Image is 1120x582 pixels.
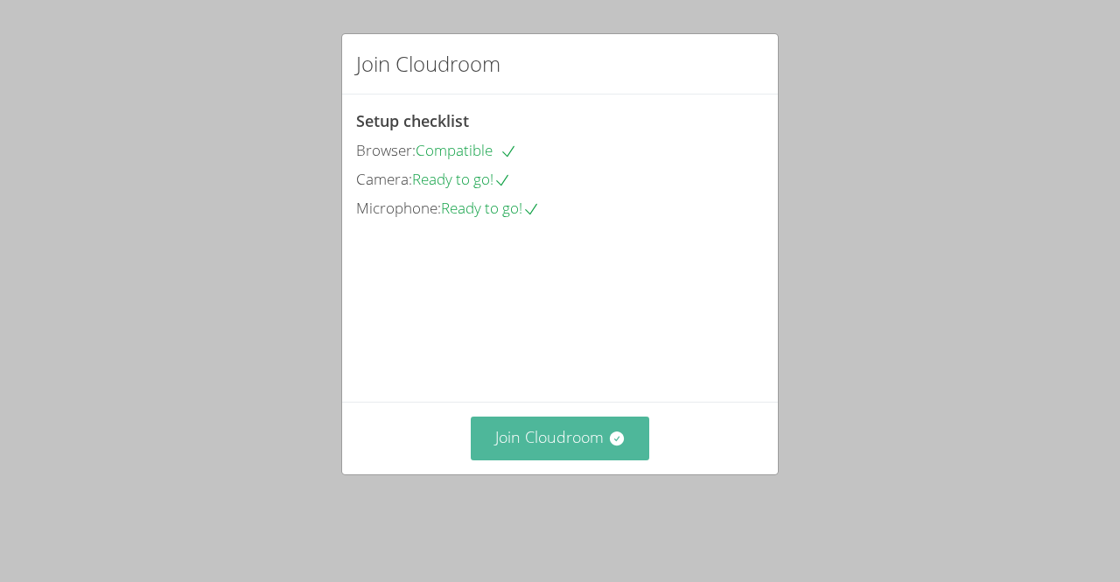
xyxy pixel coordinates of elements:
span: Compatible [416,140,517,160]
span: Browser: [356,140,416,160]
h2: Join Cloudroom [356,48,500,80]
span: Ready to go! [441,198,540,218]
span: Microphone: [356,198,441,218]
span: Camera: [356,169,412,189]
span: Setup checklist [356,110,469,131]
button: Join Cloudroom [471,417,650,459]
span: Ready to go! [412,169,511,189]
